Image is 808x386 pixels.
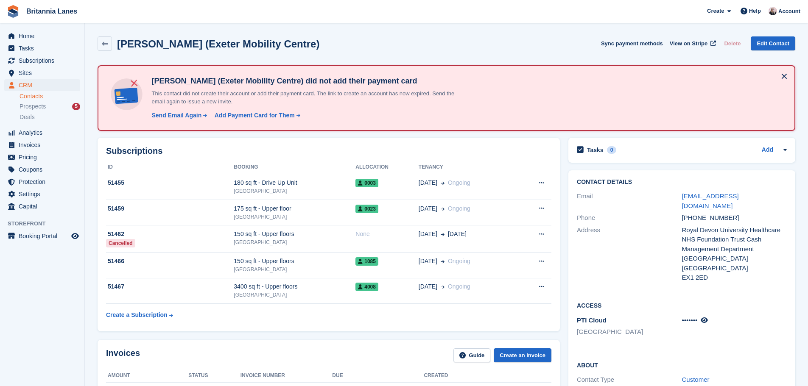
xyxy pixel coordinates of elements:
[448,283,470,290] span: Ongoing
[148,76,466,86] h4: [PERSON_NAME] (Exeter Mobility Centre) did not add their payment card
[106,282,234,291] div: 51467
[577,213,682,223] div: Phone
[234,161,355,174] th: Booking
[72,103,80,110] div: 5
[19,200,70,212] span: Capital
[682,264,787,273] div: [GEOGRAPHIC_DATA]
[4,139,80,151] a: menu
[19,139,70,151] span: Invoices
[234,282,355,291] div: 3400 sq ft - Upper floors
[106,204,234,213] div: 51459
[448,179,470,186] span: Ongoing
[4,151,80,163] a: menu
[7,5,20,18] img: stora-icon-8386f47178a22dfd0bd8f6a31ec36ba5ce8667c1dd55bd0f319d3a0aa187defe.svg
[234,230,355,239] div: 150 sq ft - Upper floors
[188,369,240,383] th: Status
[106,311,168,319] div: Create a Subscription
[20,102,80,111] a: Prospects 5
[682,213,787,223] div: [PHONE_NUMBER]
[106,146,551,156] h2: Subscriptions
[607,146,617,154] div: 0
[682,254,787,264] div: [GEOGRAPHIC_DATA]
[234,257,355,266] div: 150 sq ft - Upper floors
[19,151,70,163] span: Pricing
[4,42,80,54] a: menu
[448,205,470,212] span: Ongoing
[106,257,234,266] div: 51466
[19,55,70,67] span: Subscriptions
[424,369,515,383] th: Created
[707,7,724,15] span: Create
[448,258,470,264] span: Ongoing
[682,273,787,283] div: EX1 2ED
[682,225,787,254] div: Royal Devon University Healthcare NHS Foundation Trust Cash Management Department
[355,179,378,187] span: 0003
[453,348,491,362] a: Guide
[20,113,80,122] a: Deals
[19,67,70,79] span: Sites
[19,188,70,200] span: Settings
[778,7,800,16] span: Account
[4,30,80,42] a: menu
[419,178,437,187] span: [DATE]
[234,239,355,246] div: [GEOGRAPHIC_DATA]
[20,103,46,111] span: Prospects
[577,361,787,369] h2: About
[20,113,35,121] span: Deals
[234,178,355,187] div: 180 sq ft - Drive Up Unit
[4,188,80,200] a: menu
[4,55,80,67] a: menu
[234,291,355,299] div: [GEOGRAPHIC_DATA]
[682,192,739,209] a: [EMAIL_ADDRESS][DOMAIN_NAME]
[19,176,70,188] span: Protection
[106,161,234,174] th: ID
[666,36,718,50] a: View on Stripe
[234,187,355,195] div: [GEOGRAPHIC_DATA]
[751,36,795,50] a: Edit Contact
[19,42,70,54] span: Tasks
[117,38,319,50] h2: [PERSON_NAME] (Exeter Mobility Centre)
[577,375,682,385] div: Contact Type
[4,230,80,242] a: menu
[587,146,604,154] h2: Tasks
[151,111,201,120] div: Send Email Again
[682,317,698,324] span: •••••••
[749,7,761,15] span: Help
[577,317,607,324] span: PTI Cloud
[8,219,84,228] span: Storefront
[106,348,140,362] h2: Invoices
[240,369,333,383] th: Invoice number
[215,111,295,120] div: Add Payment Card for Them
[670,39,707,48] span: View on Stripe
[419,257,437,266] span: [DATE]
[109,76,145,112] img: no-card-linked-e7822e413c904bf8b177c4d89f31251c4716f9871600ec3ca5bfc59e148c83f4.svg
[577,301,787,309] h2: Access
[234,266,355,273] div: [GEOGRAPHIC_DATA]
[234,204,355,213] div: 175 sq ft - Upper floor
[4,164,80,175] a: menu
[19,230,70,242] span: Booking Portal
[106,178,234,187] div: 51455
[332,369,424,383] th: Due
[419,204,437,213] span: [DATE]
[106,307,173,323] a: Create a Subscription
[355,230,419,239] div: None
[355,205,378,213] span: 0023
[769,7,777,15] img: Alexandra Lane
[4,200,80,212] a: menu
[4,127,80,139] a: menu
[577,179,787,186] h2: Contact Details
[23,4,81,18] a: Britannia Lanes
[762,145,773,155] a: Add
[19,127,70,139] span: Analytics
[106,239,135,247] div: Cancelled
[20,92,80,100] a: Contacts
[234,213,355,221] div: [GEOGRAPHIC_DATA]
[148,89,466,106] p: This contact did not create their account or add their payment card. The link to create an accoun...
[355,257,378,266] span: 1085
[19,79,70,91] span: CRM
[355,283,378,291] span: 4008
[211,111,301,120] a: Add Payment Card for Them
[419,161,517,174] th: Tenancy
[70,231,80,241] a: Preview store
